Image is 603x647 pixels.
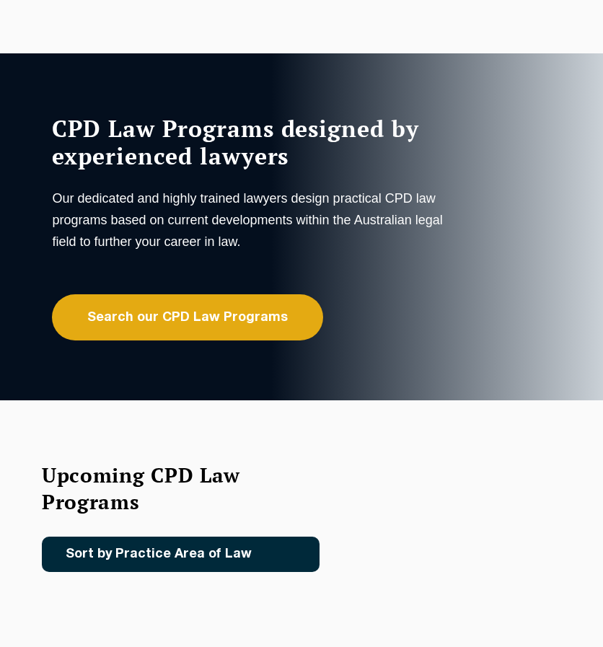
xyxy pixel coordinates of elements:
img: Icon [275,548,291,560]
a: Search our CPD Law Programs [52,294,323,340]
h2: Upcoming CPD Law Programs [42,462,287,515]
p: Our dedicated and highly trained lawyers design practical CPD law programs based on current devel... [52,188,449,252]
h1: CPD Law Programs designed by experienced lawyers [52,115,449,170]
a: Sort by Practice Area of Law [42,537,320,572]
